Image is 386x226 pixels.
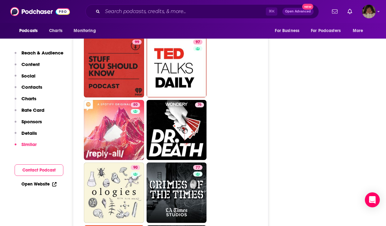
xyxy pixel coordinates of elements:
[147,100,207,160] a: 76
[21,50,63,56] p: Reach & Audience
[21,130,37,136] p: Details
[15,130,37,142] button: Details
[365,192,380,207] div: Open Intercom Messenger
[302,4,313,10] span: New
[15,84,42,96] button: Contacts
[15,164,63,176] button: Contact Podcast
[147,162,207,223] a: 77
[362,5,376,18] span: Logged in as angelport
[282,8,314,15] button: Open AdvancedNew
[84,162,144,223] a: 90
[74,26,96,35] span: Monitoring
[102,7,266,16] input: Search podcasts, credits, & more...
[15,141,37,153] button: Similar
[15,96,36,107] button: Charts
[348,25,371,37] button: open menu
[19,26,38,35] span: Podcasts
[21,96,36,101] p: Charts
[15,119,42,130] button: Sponsors
[147,37,207,97] a: 97
[85,4,319,19] div: Search podcasts, credits, & more...
[345,6,355,17] a: Show notifications dropdown
[15,107,44,119] button: Rate Card
[193,40,202,45] a: 97
[135,39,139,45] span: 99
[133,102,138,108] span: 80
[15,25,46,37] button: open menu
[10,6,70,17] img: Podchaser - Follow, Share and Rate Podcasts
[21,107,44,113] p: Rate Card
[45,25,66,37] a: Charts
[84,100,144,160] a: 80
[15,73,35,84] button: Social
[285,10,311,13] span: Open Advanced
[15,61,40,73] button: Content
[193,165,202,170] a: 77
[311,26,341,35] span: For Podcasters
[196,39,200,45] span: 97
[69,25,104,37] button: open menu
[275,26,299,35] span: For Business
[21,73,35,79] p: Social
[266,7,277,16] span: ⌘ K
[270,25,307,37] button: open menu
[84,37,144,97] a: 99
[133,165,138,171] span: 90
[15,50,63,61] button: Reach & Audience
[21,61,40,67] p: Content
[21,141,37,147] p: Similar
[131,165,140,170] a: 90
[362,5,376,18] button: Show profile menu
[49,26,62,35] span: Charts
[195,102,204,107] a: 76
[21,84,42,90] p: Contacts
[132,40,142,45] a: 99
[362,5,376,18] img: User Profile
[198,102,202,108] span: 76
[196,165,200,171] span: 77
[353,26,363,35] span: More
[307,25,350,37] button: open menu
[329,6,340,17] a: Show notifications dropdown
[131,102,140,107] a: 80
[21,181,57,187] a: Open Website
[21,119,42,125] p: Sponsors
